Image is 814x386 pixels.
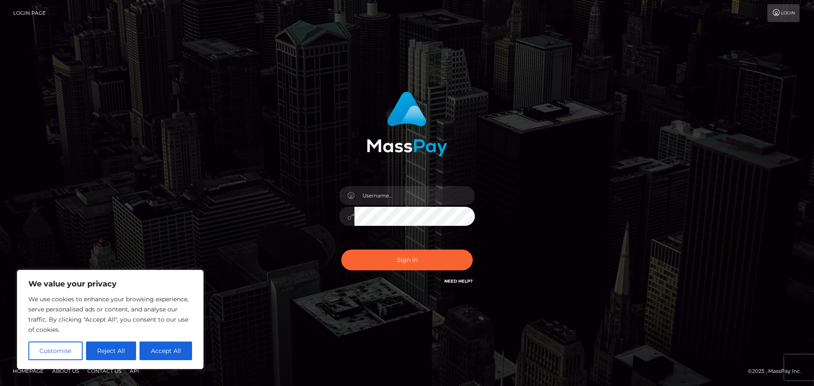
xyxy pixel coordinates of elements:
[444,278,473,284] a: Need Help?
[354,186,475,205] input: Username...
[28,342,83,360] button: Customise
[84,364,125,378] a: Contact Us
[49,364,82,378] a: About Us
[748,367,808,376] div: © 2025 , MassPay Inc.
[139,342,192,360] button: Accept All
[767,4,800,22] a: Login
[28,294,192,335] p: We use cookies to enhance your browsing experience, serve personalised ads or content, and analys...
[367,92,447,156] img: MassPay Login
[9,364,47,378] a: Homepage
[28,279,192,289] p: We value your privacy
[17,270,203,369] div: We value your privacy
[86,342,137,360] button: Reject All
[126,364,142,378] a: API
[13,4,46,22] a: Login Page
[341,250,473,270] button: Sign in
